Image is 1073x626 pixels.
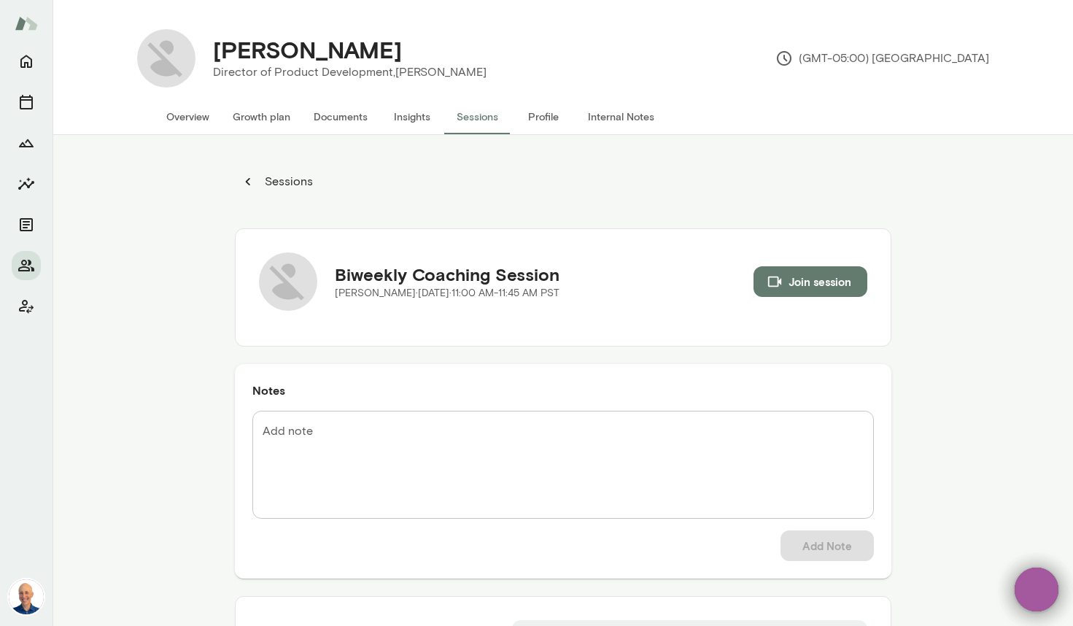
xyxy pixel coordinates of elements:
img: Anthony Schmill [259,252,317,311]
h4: [PERSON_NAME] [213,36,402,63]
button: Join session [754,266,867,297]
button: Members [12,251,41,280]
button: Insights [379,99,445,134]
button: Documents [12,210,41,239]
button: Internal Notes [576,99,666,134]
img: Mark Lazen [9,579,44,614]
button: Growth Plan [12,128,41,158]
p: [PERSON_NAME] · [DATE] · 11:00 AM-11:45 AM PST [335,286,559,301]
button: Overview [155,99,221,134]
button: Growth plan [221,99,302,134]
button: Sessions [445,99,511,134]
h6: Notes [252,382,874,399]
button: Insights [12,169,41,198]
p: Sessions [262,173,313,190]
button: Documents [302,99,379,134]
button: Profile [511,99,576,134]
button: Client app [12,292,41,321]
button: Sessions [12,88,41,117]
button: Home [12,47,41,76]
button: Sessions [235,167,321,196]
h5: Biweekly Coaching Session [335,263,559,286]
p: Director of Product Development, [PERSON_NAME] [213,63,487,81]
img: Anthony Schmill [137,29,195,88]
p: (GMT-05:00) [GEOGRAPHIC_DATA] [775,50,989,67]
img: Mento [15,9,38,37]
